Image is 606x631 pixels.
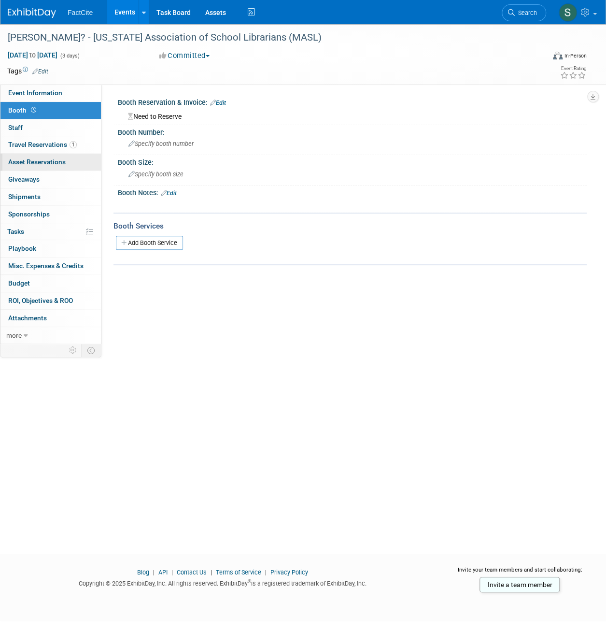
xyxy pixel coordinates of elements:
span: | [169,569,175,576]
span: Sponsorships [8,210,50,218]
a: Add Booth Service [116,236,183,250]
a: Tasks [0,223,101,240]
div: Need to Reserve [125,109,579,121]
a: Edit [161,190,177,197]
span: Playbook [8,244,36,252]
span: Giveaways [8,175,40,183]
span: Tasks [7,228,24,235]
span: Travel Reservations [8,141,77,148]
span: Booth not reserved yet [29,106,38,114]
span: Misc. Expenses & Credits [8,262,84,270]
a: Sponsorships [0,206,101,223]
a: Edit [210,100,226,106]
a: Edit [32,68,48,75]
a: Misc. Expenses & Credits [0,258,101,274]
span: | [151,569,157,576]
span: FactCite [68,9,93,16]
span: Search [515,9,537,16]
span: | [263,569,269,576]
div: Booth Number: [118,125,587,137]
a: Staff [0,119,101,136]
span: [DATE] [DATE] [7,51,58,59]
span: Budget [8,279,30,287]
span: ROI, Objectives & ROO [8,297,73,304]
span: Specify booth size [128,171,183,178]
a: Playbook [0,240,101,257]
a: Giveaways [0,171,101,188]
a: Budget [0,275,101,292]
a: Shipments [0,188,101,205]
div: In-Person [564,52,587,59]
div: Booth Services [113,221,587,231]
span: | [208,569,214,576]
div: Booth Size: [118,155,587,167]
sup: ® [248,579,251,584]
button: Committed [156,51,213,61]
span: to [28,51,37,59]
img: Susan Gall [559,3,577,22]
span: Specify booth number [128,140,194,147]
img: ExhibitDay [8,8,56,18]
a: Invite a team member [479,577,560,592]
a: Terms of Service [216,569,261,576]
div: Booth Reservation & Invoice: [118,95,587,108]
a: Attachments [0,310,101,327]
td: Tags [7,66,48,76]
span: Staff [8,124,23,131]
a: Blog [137,569,149,576]
span: Asset Reservations [8,158,66,166]
a: Contact Us [177,569,207,576]
span: Shipments [8,193,41,201]
div: Booth Notes: [118,186,587,198]
span: Event Information [8,89,62,97]
span: Attachments [8,314,47,322]
a: ROI, Objectives & ROO [0,292,101,309]
div: [PERSON_NAME]? - [US_STATE] Association of School Librarians (MASL) [4,29,537,46]
a: Travel Reservations1 [0,136,101,153]
a: Search [502,4,546,21]
a: API [158,569,168,576]
div: Event Rating [560,66,586,71]
td: Toggle Event Tabs [82,344,101,357]
a: more [0,327,101,344]
div: Copyright © 2025 ExhibitDay, Inc. All rights reserved. ExhibitDay is a registered trademark of Ex... [7,577,438,588]
a: Privacy Policy [270,569,308,576]
div: Event Format [502,50,587,65]
a: Booth [0,102,101,119]
a: Event Information [0,85,101,101]
span: more [6,331,22,339]
span: Booth [8,106,38,114]
div: Invite your team members and start collaborating: [453,566,587,580]
td: Personalize Event Tab Strip [65,344,82,357]
img: Format-Inperson.png [553,52,563,59]
a: Asset Reservations [0,154,101,171]
span: (3 days) [59,53,80,59]
span: 1 [70,141,77,148]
